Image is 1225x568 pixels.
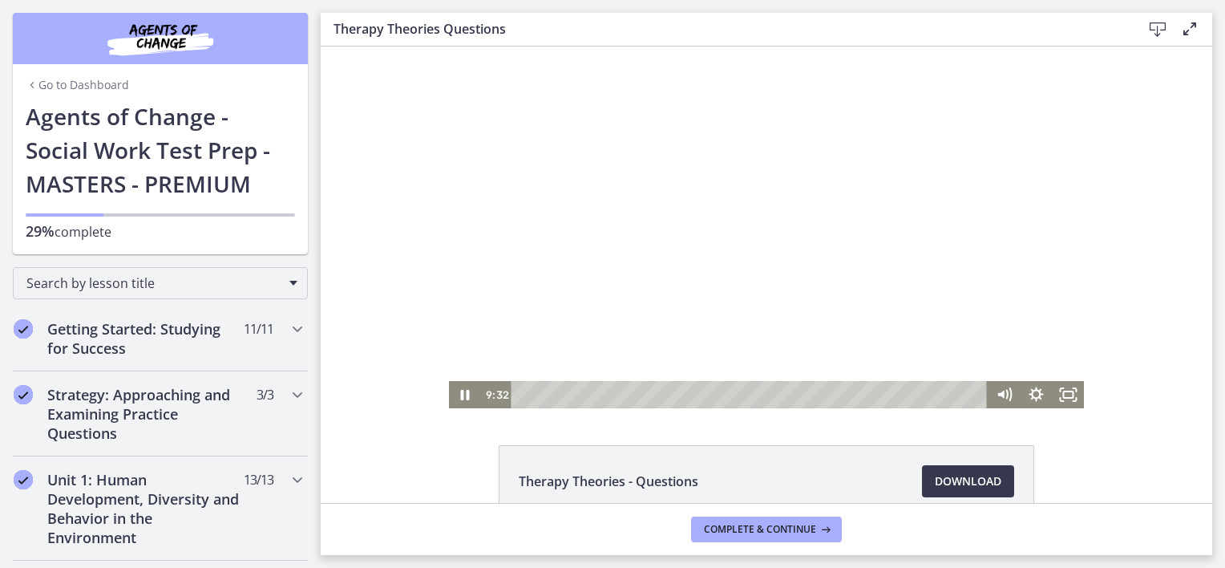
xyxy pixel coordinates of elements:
i: Completed [14,470,33,489]
h1: Agents of Change - Social Work Test Prep - MASTERS - PREMIUM [26,99,295,201]
i: Completed [14,319,33,339]
button: Complete & continue [691,517,842,542]
a: Download [922,465,1014,497]
button: Mute [667,335,699,362]
img: Agents of Change [64,19,257,58]
p: complete [26,221,295,241]
span: Download [935,472,1001,491]
span: Search by lesson title [26,274,281,292]
h2: Getting Started: Studying for Success [47,319,243,358]
span: 29% [26,221,55,241]
h3: Therapy Theories Questions [334,19,1116,39]
iframe: Video Lesson [321,47,1212,408]
span: Complete & continue [704,523,816,536]
span: 3 / 3 [257,385,273,404]
button: Fullscreen [731,335,763,362]
button: Show settings menu [699,335,731,362]
h2: Strategy: Approaching and Examining Practice Questions [47,385,243,443]
span: 13 / 13 [244,470,273,489]
span: Therapy Theories - Questions [519,472,698,491]
h2: Unit 1: Human Development, Diversity and Behavior in the Environment [47,470,243,547]
div: Search by lesson title [13,267,308,299]
a: Go to Dashboard [26,77,129,93]
span: 11 / 11 [244,319,273,339]
i: Completed [14,385,33,404]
